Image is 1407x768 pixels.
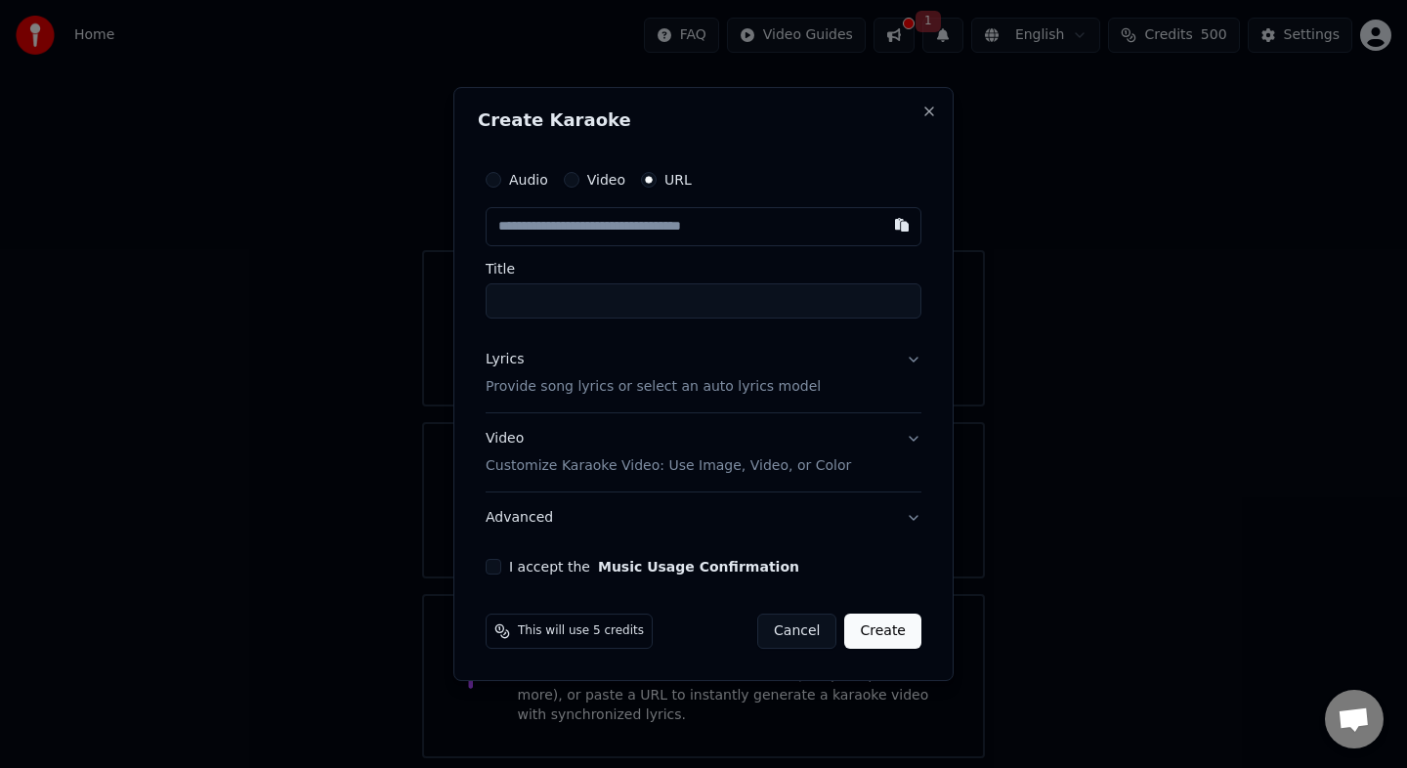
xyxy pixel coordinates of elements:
[509,173,548,187] label: Audio
[478,111,929,129] h2: Create Karaoke
[486,413,921,491] button: VideoCustomize Karaoke Video: Use Image, Video, or Color
[486,262,921,276] label: Title
[486,429,851,476] div: Video
[486,377,821,397] p: Provide song lyrics or select an auto lyrics model
[509,560,799,574] label: I accept the
[486,456,851,476] p: Customize Karaoke Video: Use Image, Video, or Color
[598,560,799,574] button: I accept the
[486,350,524,369] div: Lyrics
[587,173,625,187] label: Video
[844,614,921,649] button: Create
[486,492,921,543] button: Advanced
[664,173,692,187] label: URL
[757,614,836,649] button: Cancel
[486,334,921,412] button: LyricsProvide song lyrics or select an auto lyrics model
[518,623,644,639] span: This will use 5 credits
